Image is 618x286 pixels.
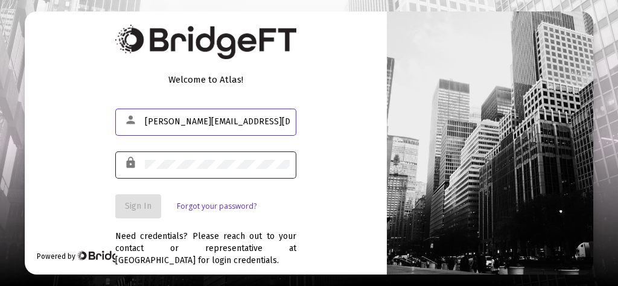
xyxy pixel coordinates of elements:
div: Powered by [37,250,140,262]
img: Bridge Financial Technology Logo [115,25,296,59]
div: Need credentials? Please reach out to your contact or representative at [GEOGRAPHIC_DATA] for log... [115,218,296,267]
span: Sign In [125,201,151,211]
mat-icon: person [124,113,139,127]
input: Email or Username [145,117,290,127]
div: Welcome to Atlas! [115,74,296,86]
button: Sign In [115,194,161,218]
a: Forgot your password? [177,200,256,212]
mat-icon: lock [124,156,139,170]
img: Bridge Financial Technology Logo [77,250,140,262]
